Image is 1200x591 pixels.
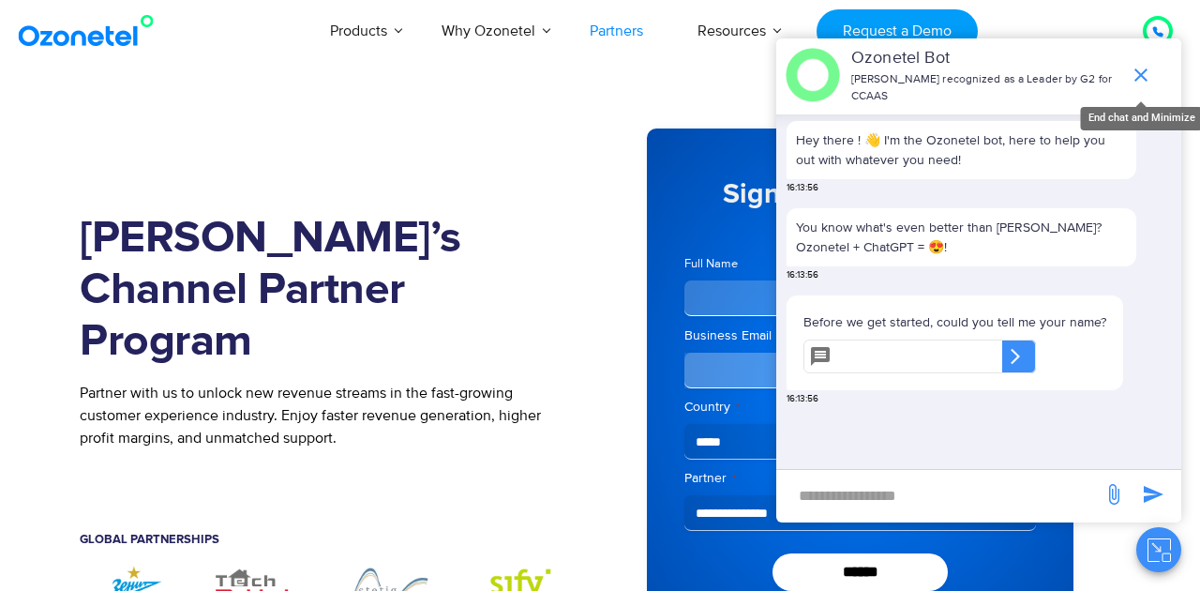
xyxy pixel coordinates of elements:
span: 16:13:56 [787,268,818,282]
h1: [PERSON_NAME]’s Channel Partner Program [80,213,572,368]
p: You know what's even better than [PERSON_NAME]? Ozonetel + ChatGPT = 😍! [796,218,1127,257]
label: Partner [684,469,1036,488]
p: [PERSON_NAME] recognized as a Leader by G2 for CCAAS [851,71,1120,105]
h5: Global Partnerships [80,534,572,546]
p: Partner with us to unlock new revenue streams in the fast-growing customer experience industry. E... [80,382,572,449]
label: Business Email [684,326,853,345]
span: send message [1134,476,1172,513]
label: Country [684,398,1036,417]
div: new-msg-input [786,479,1093,513]
p: Ozonetel Bot [851,46,1120,71]
span: 16:13:56 [787,392,818,406]
h5: Sign up to schedule a callback [684,180,1036,236]
a: Request a Demo [817,9,977,53]
label: Full Name [684,255,853,273]
p: Hey there ! 👋 I'm the Ozonetel bot, here to help you out with whatever you need! [796,130,1127,170]
span: 16:13:56 [787,181,818,195]
button: Close chat [1136,527,1181,572]
span: send message [1095,476,1132,513]
img: header [786,48,840,102]
p: Before we get started, could you tell me your name? [803,312,1106,332]
span: end chat or minimize [1122,56,1160,94]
